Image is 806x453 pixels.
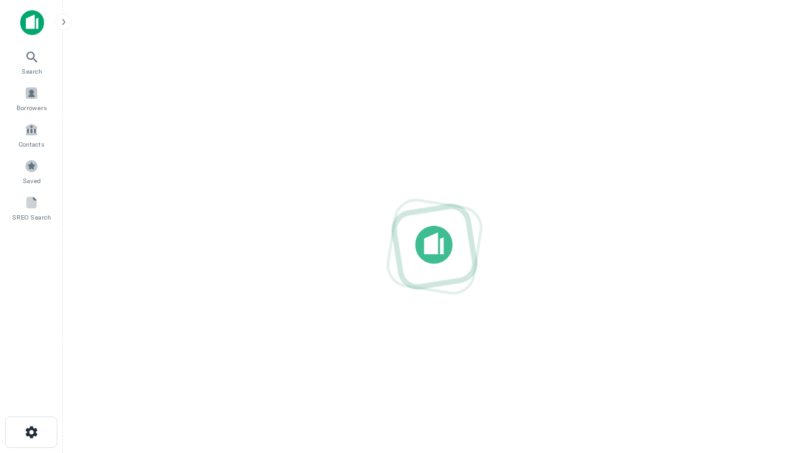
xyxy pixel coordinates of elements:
[12,212,51,222] span: SREO Search
[4,81,59,115] a: Borrowers
[4,154,59,188] a: Saved
[4,45,59,79] a: Search
[21,66,42,76] span: Search
[16,103,47,113] span: Borrowers
[4,118,59,152] a: Contacts
[743,312,806,372] iframe: Chat Widget
[4,191,59,225] a: SREO Search
[20,10,44,35] img: capitalize-icon.png
[19,139,44,149] span: Contacts
[23,176,41,186] span: Saved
